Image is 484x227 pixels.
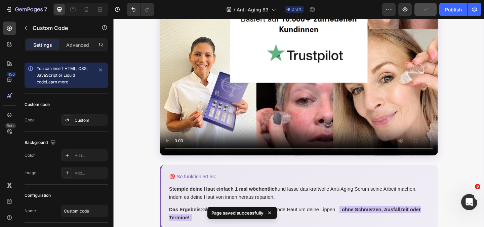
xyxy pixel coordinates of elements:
[3,3,50,16] button: 7
[61,204,97,210] strong: Das Ergebnis:
[25,117,35,123] div: Code
[461,194,477,210] iframe: Intercom live chat
[237,6,269,13] span: Anti-Aging 83
[33,24,90,32] p: Custom Code
[75,117,106,123] div: Custom
[113,19,484,227] iframe: Design area
[25,152,35,158] div: Color
[66,41,89,48] p: Advanced
[445,6,462,13] div: Publish
[61,203,345,220] p: Glattere, straffere, jünger aussehende Haut um deine Lippen –
[75,170,106,176] div: Add...
[37,66,88,84] span: You can insert HTML, CSS, JavaScript or Liquid code
[439,3,468,16] button: Publish
[475,184,480,189] span: 5
[61,203,334,220] span: ohne Schmerzen, Ausfallzeit oder Termine!
[75,153,106,159] div: Add...
[234,6,235,13] span: /
[33,41,52,48] p: Settings
[25,102,50,108] div: Custom code
[44,5,47,13] p: 7
[25,208,36,214] div: Name
[291,6,301,12] span: Draft
[211,210,264,216] p: Page saved successfully
[25,192,51,198] div: Configuration
[25,170,36,176] div: Image
[127,3,154,16] div: Undo/Redo
[5,123,16,128] div: Beta
[46,79,68,84] a: Learn more
[6,72,16,77] div: 450
[25,138,57,147] div: Background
